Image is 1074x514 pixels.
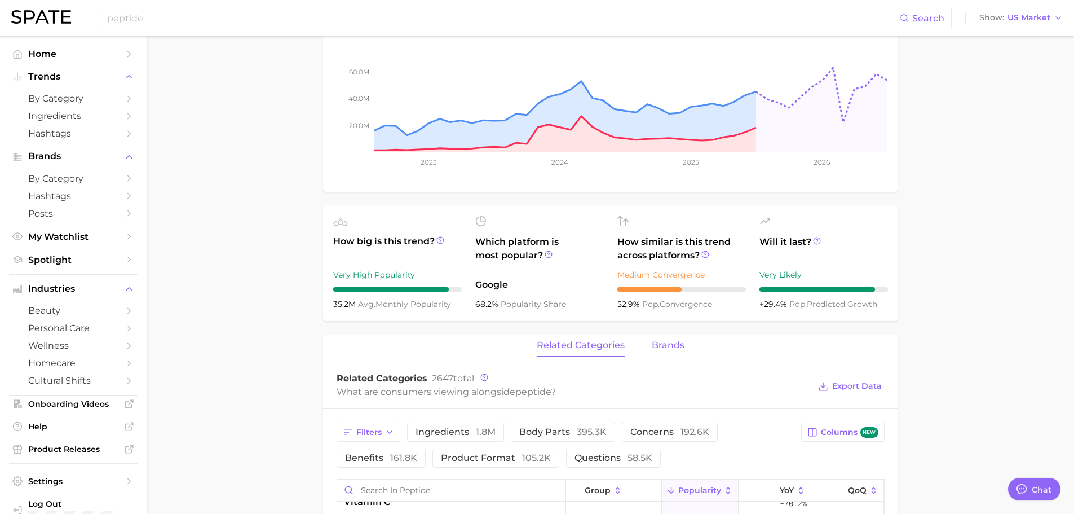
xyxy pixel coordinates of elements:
[476,427,496,437] span: 1.8m
[617,268,746,282] div: Medium Convergence
[390,453,417,463] span: 161.8k
[9,337,138,354] a: wellness
[860,427,878,438] span: new
[28,49,118,59] span: Home
[358,299,451,309] span: monthly popularity
[9,354,138,372] a: homecare
[9,228,138,245] a: My Watchlist
[28,208,118,219] span: Posts
[617,235,746,262] span: How similar is this trend across platforms?
[9,280,138,297] button: Industries
[337,480,565,501] input: Search in peptide
[9,107,138,125] a: Ingredients
[475,235,604,273] span: Which platform is most popular?
[356,428,382,437] span: Filters
[874,28,887,37] span: YoY
[848,486,867,495] span: QoQ
[821,427,878,438] span: Columns
[739,480,811,502] button: YoY
[642,299,712,309] span: convergence
[617,287,746,292] div: 5 / 10
[416,428,496,437] span: ingredients
[9,473,138,490] a: Settings
[912,13,944,24] span: Search
[814,158,830,166] tspan: 2026
[28,340,118,351] span: wellness
[9,148,138,165] button: Brands
[680,427,709,437] span: 192.6k
[9,251,138,269] a: Spotlight
[9,205,138,222] a: Posts
[28,375,118,386] span: cultural shifts
[566,480,662,502] button: group
[522,453,551,463] span: 105.2k
[11,10,71,24] img: SPATE
[9,170,138,187] a: by Category
[759,287,888,292] div: 9 / 10
[420,158,436,166] tspan: 2023
[630,428,709,437] span: concerns
[333,268,462,282] div: Very High Popularity
[337,384,810,399] div: What are consumers viewing alongside ?
[28,191,118,201] span: Hashtags
[28,305,118,316] span: beauty
[28,476,118,486] span: Settings
[780,486,794,495] span: YoY
[9,90,138,107] a: by Category
[537,340,625,350] span: related categories
[789,299,877,309] span: predicted growth
[789,299,807,309] abbr: popularity index
[28,93,118,104] span: by Category
[9,45,138,63] a: Home
[801,423,884,442] button: Columnsnew
[627,453,652,463] span: 58.5k
[832,381,882,391] span: Export Data
[501,299,566,309] span: popularity share
[28,421,118,432] span: Help
[28,358,118,368] span: homecare
[337,423,400,442] button: Filters
[815,379,884,394] button: Export Data
[9,441,138,458] a: Product Releases
[9,302,138,319] a: beauty
[551,158,568,166] tspan: 2024
[652,340,684,350] span: brands
[759,299,789,309] span: +29.4%
[9,68,138,85] button: Trends
[106,8,900,28] input: Search here for a brand, industry, or ingredient
[519,428,607,437] span: body parts
[780,497,807,510] span: -70.2%
[9,187,138,205] a: Hashtags
[585,486,611,495] span: group
[432,373,474,384] span: total
[333,299,358,309] span: 35.2m
[28,444,118,454] span: Product Releases
[662,480,739,502] button: Popularity
[345,454,417,463] span: benefits
[678,486,721,495] span: Popularity
[9,319,138,337] a: personal care
[28,284,118,294] span: Industries
[979,15,1004,21] span: Show
[28,399,118,409] span: Onboarding Videos
[28,72,118,82] span: Trends
[9,396,138,412] a: Onboarding Videos
[333,235,462,262] span: How big is this trend?
[9,125,138,142] a: Hashtags
[577,427,607,437] span: 395.3k
[432,373,453,384] span: 2647
[811,480,883,502] button: QoQ
[28,323,118,333] span: personal care
[515,386,551,397] span: peptide
[28,128,118,139] span: Hashtags
[759,268,888,282] div: Very Likely
[976,11,1066,25] button: ShowUS Market
[337,373,427,384] span: Related Categories
[475,299,501,309] span: 68.2%
[642,299,660,309] abbr: popularity index
[1007,15,1050,21] span: US Market
[574,454,652,463] span: questions
[28,111,118,121] span: Ingredients
[759,235,888,262] span: Will it last?
[28,173,118,184] span: by Category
